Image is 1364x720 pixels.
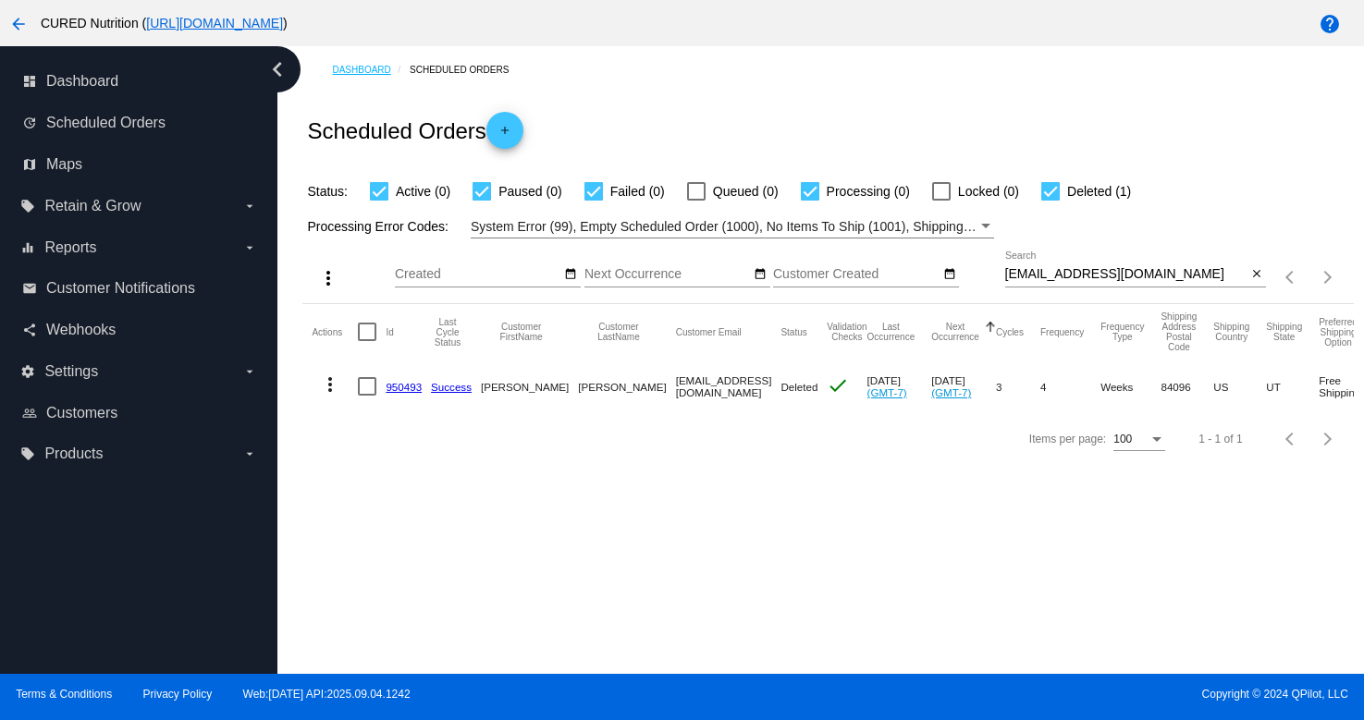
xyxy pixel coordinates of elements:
[395,267,561,282] input: Created
[44,198,141,214] span: Retain & Grow
[780,381,817,393] span: Deleted
[319,373,341,396] mat-icon: more_vert
[867,360,932,413] mat-cell: [DATE]
[1247,265,1266,285] button: Clear
[943,267,956,282] mat-icon: date_range
[780,326,806,337] button: Change sorting for Status
[44,445,103,462] span: Products
[20,364,35,379] i: settings
[498,180,561,202] span: Paused (0)
[1100,360,1161,413] mat-cell: Weeks
[22,274,257,303] a: email Customer Notifications
[827,374,849,397] mat-icon: check
[1319,13,1341,35] mat-icon: help
[578,322,658,342] button: Change sorting for CustomerLastName
[22,315,257,345] a: share Webhooks
[578,360,675,413] mat-cell: [PERSON_NAME]
[46,280,195,297] span: Customer Notifications
[263,55,292,84] i: chevron_left
[867,386,907,398] a: (GMT-7)
[242,446,257,461] i: arrow_drop_down
[1250,267,1263,282] mat-icon: close
[1161,311,1197,352] button: Change sorting for ShippingPostcode
[610,180,665,202] span: Failed (0)
[698,688,1348,701] span: Copyright © 2024 QPilot, LLC
[1319,317,1358,348] button: Change sorting for PreferredShippingOption
[20,240,35,255] i: equalizer
[22,157,37,172] i: map
[22,406,37,421] i: people_outline
[773,267,940,282] input: Customer Created
[1029,433,1106,445] div: Items per page:
[20,199,35,214] i: local_offer
[564,267,577,282] mat-icon: date_range
[410,55,525,84] a: Scheduled Orders
[1272,421,1309,458] button: Previous page
[41,16,288,31] span: CURED Nutrition ( )
[1161,360,1213,413] mat-cell: 84096
[16,688,112,701] a: Terms & Conditions
[22,150,257,179] a: map Maps
[481,360,578,413] mat-cell: [PERSON_NAME]
[307,184,348,199] span: Status:
[22,398,257,428] a: people_outline Customers
[22,281,37,296] i: email
[332,55,410,84] a: Dashboard
[1113,433,1165,446] mat-select: Items per page:
[312,304,358,360] mat-header-cell: Actions
[22,116,37,130] i: update
[22,67,257,96] a: dashboard Dashboard
[494,124,516,146] mat-icon: add
[386,381,422,393] a: 950493
[1067,180,1131,202] span: Deleted (1)
[931,386,971,398] a: (GMT-7)
[867,322,915,342] button: Change sorting for LastOccurrenceUtc
[431,317,464,348] button: Change sorting for LastProcessingCycleId
[242,199,257,214] i: arrow_drop_down
[46,73,118,90] span: Dashboard
[386,326,393,337] button: Change sorting for Id
[44,363,98,380] span: Settings
[471,215,994,238] mat-select: Filter by Processing Error Codes
[1040,326,1084,337] button: Change sorting for Frequency
[584,267,751,282] input: Next Occurrence
[1198,433,1242,445] div: 1 - 1 of 1
[143,688,213,701] a: Privacy Policy
[243,688,411,701] a: Web:[DATE] API:2025.09.04.1242
[1040,360,1100,413] mat-cell: 4
[46,115,166,131] span: Scheduled Orders
[1309,259,1346,296] button: Next page
[46,405,117,421] span: Customers
[44,239,96,256] span: Reports
[1100,322,1144,342] button: Change sorting for FrequencyType
[931,322,979,342] button: Change sorting for NextOccurrenceUtc
[481,322,561,342] button: Change sorting for CustomerFirstName
[1005,267,1247,282] input: Search
[827,304,866,360] mat-header-cell: Validation Checks
[307,219,449,234] span: Processing Error Codes:
[317,267,339,289] mat-icon: more_vert
[242,364,257,379] i: arrow_drop_down
[1266,360,1319,413] mat-cell: UT
[754,267,767,282] mat-icon: date_range
[20,446,35,461] i: local_offer
[1309,421,1346,458] button: Next page
[22,74,37,89] i: dashboard
[827,180,910,202] span: Processing (0)
[676,360,781,413] mat-cell: [EMAIL_ADDRESS][DOMAIN_NAME]
[242,240,257,255] i: arrow_drop_down
[1113,433,1132,445] span: 100
[146,16,283,31] a: [URL][DOMAIN_NAME]
[676,326,742,337] button: Change sorting for CustomerEmail
[996,326,1024,337] button: Change sorting for Cycles
[713,180,779,202] span: Queued (0)
[1213,322,1249,342] button: Change sorting for ShippingCountry
[22,323,37,337] i: share
[931,360,996,413] mat-cell: [DATE]
[1266,322,1302,342] button: Change sorting for ShippingState
[1213,360,1266,413] mat-cell: US
[431,381,472,393] a: Success
[307,112,522,149] h2: Scheduled Orders
[7,13,30,35] mat-icon: arrow_back
[996,360,1040,413] mat-cell: 3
